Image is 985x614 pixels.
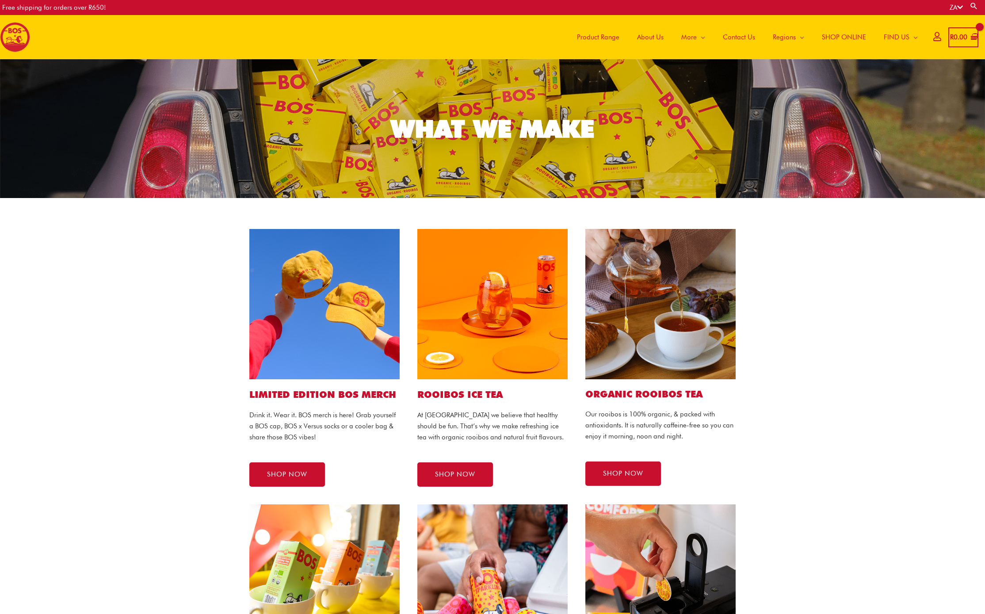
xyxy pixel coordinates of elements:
a: Product Range [568,15,628,59]
a: ZA [950,4,963,11]
span: R [950,33,954,41]
span: About Us [637,24,664,50]
p: At [GEOGRAPHIC_DATA] we believe that healthy should be fun. That’s why we make refreshing ice tea... [417,410,568,442]
a: SHOP NOW [585,461,661,486]
a: SHOP ONLINE [813,15,875,59]
span: SHOP NOW [603,470,643,477]
span: SHOP NOW [435,471,475,478]
a: Regions [764,15,813,59]
nav: Site Navigation [561,15,927,59]
a: SHOP NOW [249,462,325,487]
a: SHOP NOW [417,462,493,487]
span: Contact Us [723,24,755,50]
bdi: 0.00 [950,33,967,41]
h1: LIMITED EDITION BOS MERCH [249,388,400,401]
p: Our rooibos is 100% organic, & packed with antioxidants. It is naturally caffeine-free so you can... [585,409,736,442]
h1: ROOIBOS ICE TEA [417,388,568,401]
a: About Us [628,15,672,59]
span: FIND US [884,24,909,50]
div: WHAT WE MAKE [391,117,594,141]
a: Search button [970,2,978,10]
a: More [672,15,714,59]
img: bos tea bags website1 [585,229,736,379]
span: SHOP NOW [267,471,307,478]
img: bos cap [249,229,400,379]
a: View Shopping Cart, empty [948,27,978,47]
span: Regions [773,24,796,50]
p: Drink it. Wear it. BOS merch is here! Grab yourself a BOS cap, BOS x Versus socks or a cooler bag... [249,410,400,442]
span: More [681,24,697,50]
a: Contact Us [714,15,764,59]
h2: Organic ROOIBOS TEA [585,388,736,400]
span: SHOP ONLINE [822,24,866,50]
span: Product Range [577,24,619,50]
